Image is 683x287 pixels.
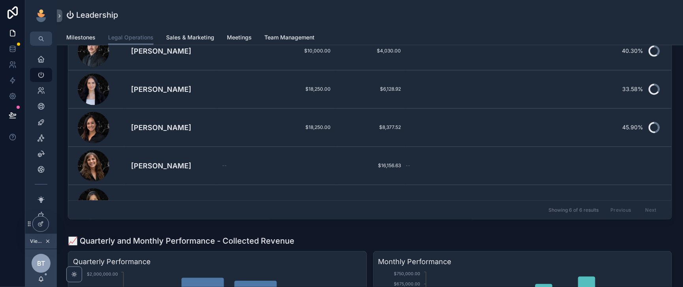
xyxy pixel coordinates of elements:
[66,30,95,46] a: Milestones
[30,238,43,244] span: Viewing as [PERSON_NAME]
[131,123,213,133] a: [PERSON_NAME]
[222,125,331,131] a: $18,250.00
[66,34,95,41] span: Milestones
[227,30,252,46] a: Meetings
[222,86,331,93] a: $18,250.00
[73,256,362,267] h3: Quarterly Performance
[131,161,213,171] a: [PERSON_NAME]
[340,86,401,93] a: $6,128.92
[406,163,662,169] a: --
[68,235,294,246] h1: 📈 Quarterly and Monthly Performance - Collected Revenue
[264,34,314,41] span: Team Management
[87,272,118,277] tspan: $2,000,000.00
[406,118,662,137] a: 45.90%
[131,199,213,210] a: [PERSON_NAME]
[166,30,214,46] a: Sales & Marketing
[108,34,153,41] span: Legal Operations
[406,80,662,99] a: 33.58%
[406,163,410,169] span: --
[222,163,227,169] span: --
[222,48,331,54] a: $10,000.00
[622,120,643,136] div: 45.90%
[406,42,662,61] a: 40.30%
[166,34,214,41] span: Sales & Marketing
[35,9,47,22] img: App logo
[622,82,643,97] div: 33.58%
[378,256,667,267] h3: Monthly Performance
[222,163,331,169] a: --
[622,43,643,59] div: 40.30%
[25,46,57,234] div: scrollable content
[108,30,153,45] a: Legal Operations
[66,9,118,20] h1: ⏻ Leadership
[394,272,420,277] tspan: $750,000.00
[340,48,401,54] a: $4,030.00
[264,30,314,46] a: Team Management
[131,46,213,57] a: [PERSON_NAME]
[394,282,420,287] tspan: $675,000.00
[227,34,252,41] span: Meetings
[131,84,213,95] a: [PERSON_NAME]
[37,259,45,268] span: BT
[340,163,401,169] a: $16,156.63
[340,125,401,131] a: $8,377.52
[548,207,599,213] span: Showing 6 of 6 results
